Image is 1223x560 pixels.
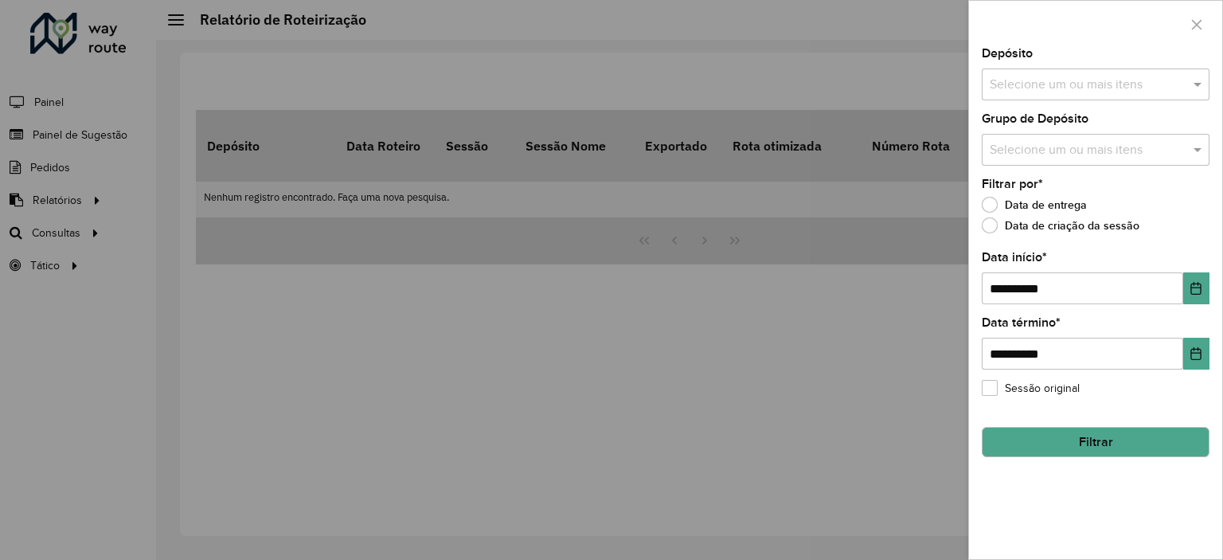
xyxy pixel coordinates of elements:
label: Sessão original [982,380,1080,397]
label: Filtrar por [982,174,1043,194]
button: Filtrar [982,427,1209,457]
label: Grupo de Depósito [982,109,1088,128]
button: Choose Date [1183,272,1209,304]
label: Data de criação da sessão [982,217,1139,233]
button: Choose Date [1183,338,1209,370]
label: Data de entrega [982,197,1087,213]
label: Data término [982,313,1061,332]
label: Depósito [982,44,1033,63]
label: Data início [982,248,1047,267]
